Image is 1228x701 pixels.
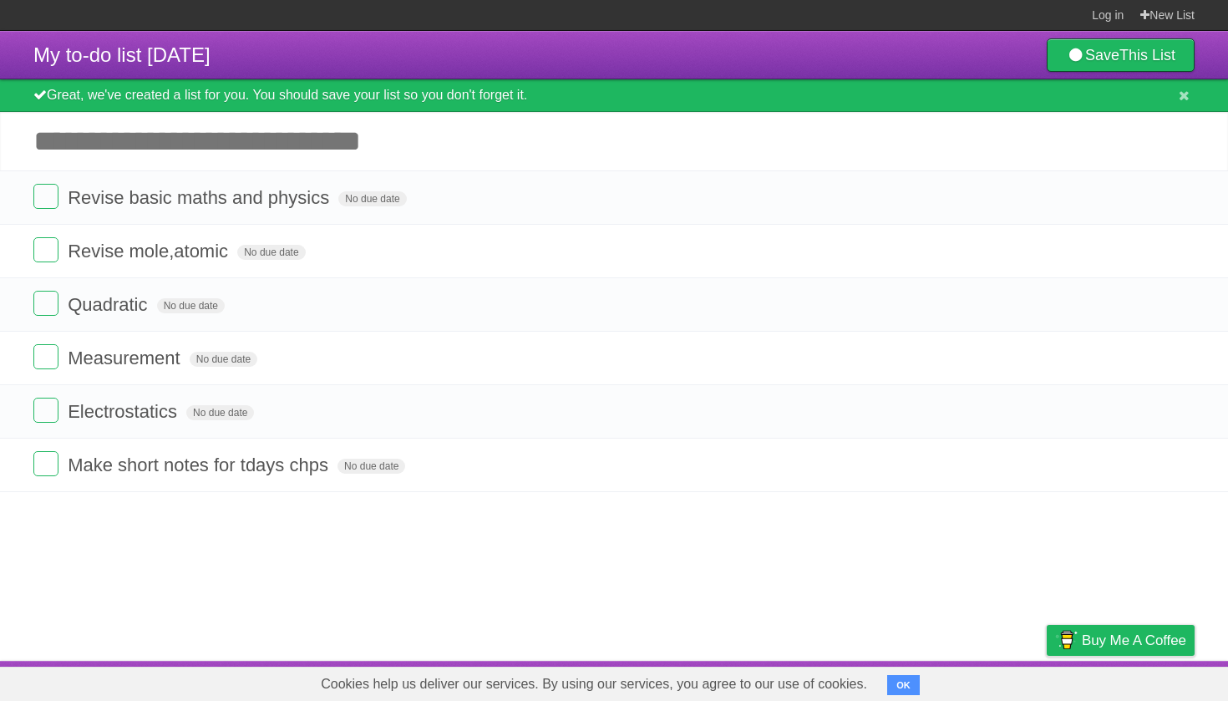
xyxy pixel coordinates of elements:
span: Revise mole,atomic [68,241,232,262]
a: SaveThis List [1047,38,1195,72]
label: Done [33,291,58,316]
span: Measurement [68,348,185,368]
span: Quadratic [68,294,151,315]
span: No due date [190,352,257,367]
span: No due date [157,298,225,313]
span: Electrostatics [68,401,181,422]
span: Revise basic maths and physics [68,187,333,208]
span: No due date [338,191,406,206]
a: Suggest a feature [1089,665,1195,697]
span: Buy me a coffee [1082,626,1186,655]
b: This List [1119,47,1175,63]
img: Buy me a coffee [1055,626,1078,654]
label: Done [33,184,58,209]
a: Developers [880,665,947,697]
span: No due date [237,245,305,260]
label: Done [33,451,58,476]
span: Make short notes for tdays chps [68,455,332,475]
label: Done [33,344,58,369]
button: OK [887,675,920,695]
label: Done [33,237,58,262]
span: My to-do list [DATE] [33,43,211,66]
span: No due date [186,405,254,420]
label: Done [33,398,58,423]
span: Cookies help us deliver our services. By using our services, you agree to our use of cookies. [304,668,884,701]
a: Terms [968,665,1005,697]
span: No due date [337,459,405,474]
a: Privacy [1025,665,1068,697]
a: About [825,665,860,697]
a: Buy me a coffee [1047,625,1195,656]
